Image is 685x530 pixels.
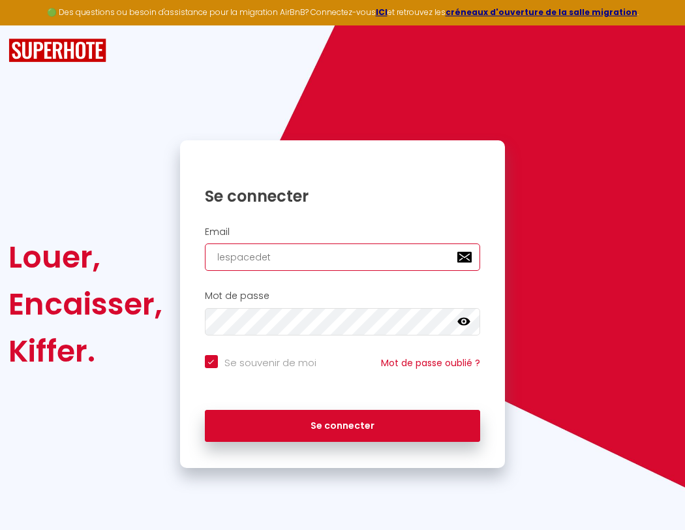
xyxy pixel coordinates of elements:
[8,281,162,328] div: Encaisser,
[8,234,162,281] div: Louer,
[376,7,388,18] a: ICI
[8,39,106,63] img: SuperHote logo
[205,290,481,302] h2: Mot de passe
[10,5,50,44] button: Ouvrir le widget de chat LiveChat
[205,243,481,271] input: Ton Email
[8,328,162,375] div: Kiffer.
[446,7,637,18] a: créneaux d'ouverture de la salle migration
[381,356,480,369] a: Mot de passe oublié ?
[205,226,481,238] h2: Email
[205,186,481,206] h1: Se connecter
[205,410,481,443] button: Se connecter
